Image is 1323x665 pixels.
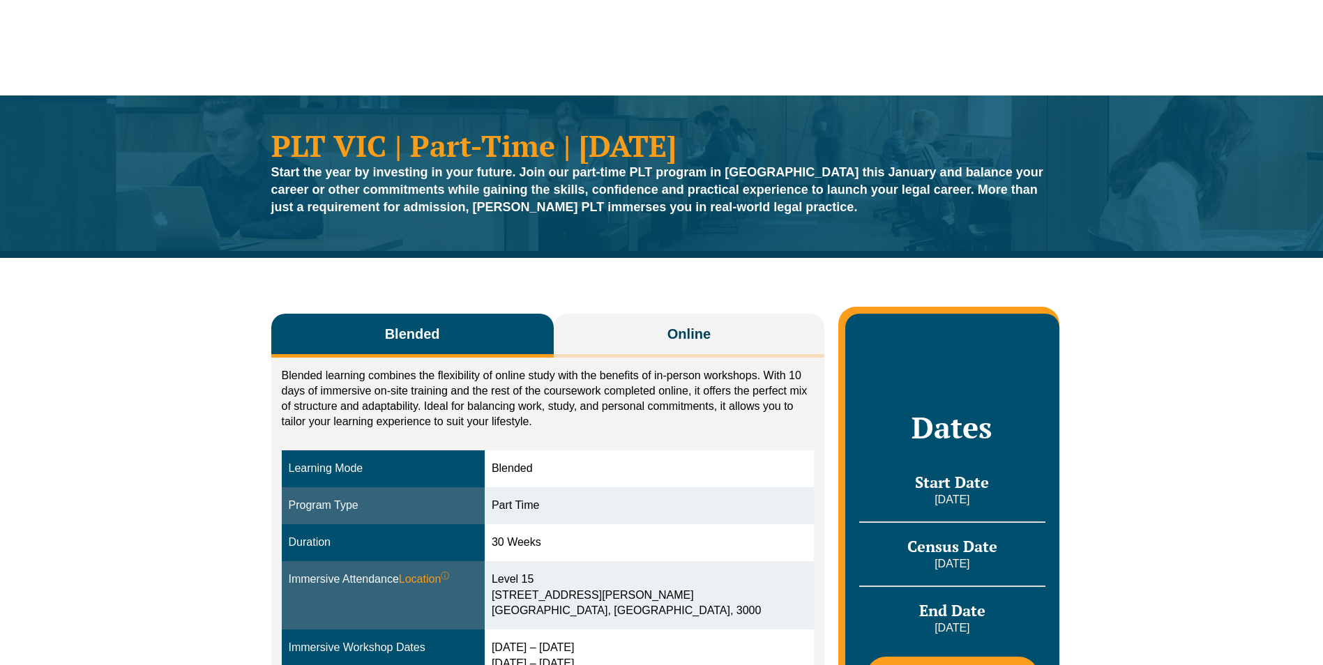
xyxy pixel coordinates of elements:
div: Program Type [289,498,478,514]
div: Immersive Attendance [289,572,478,588]
span: Location [399,572,450,588]
div: Immersive Workshop Dates [289,640,478,656]
sup: ⓘ [441,571,449,581]
p: [DATE] [859,556,1045,572]
span: Blended [385,324,440,344]
div: Blended [492,461,807,477]
div: Level 15 [STREET_ADDRESS][PERSON_NAME] [GEOGRAPHIC_DATA], [GEOGRAPHIC_DATA], 3000 [492,572,807,620]
span: End Date [919,600,985,620]
p: [DATE] [859,620,1045,636]
div: Learning Mode [289,461,478,477]
span: Start Date [915,472,989,492]
p: Blended learning combines the flexibility of online study with the benefits of in-person workshop... [282,368,815,429]
div: Part Time [492,498,807,514]
div: 30 Weeks [492,535,807,551]
span: Online [667,324,711,344]
span: Census Date [907,536,997,556]
p: [DATE] [859,492,1045,507]
strong: Start the year by investing in your future. Join our part-time PLT program in [GEOGRAPHIC_DATA] t... [271,165,1043,214]
h2: Dates [859,410,1045,445]
div: Duration [289,535,478,551]
h1: PLT VIC | Part-Time | [DATE] [271,130,1052,160]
